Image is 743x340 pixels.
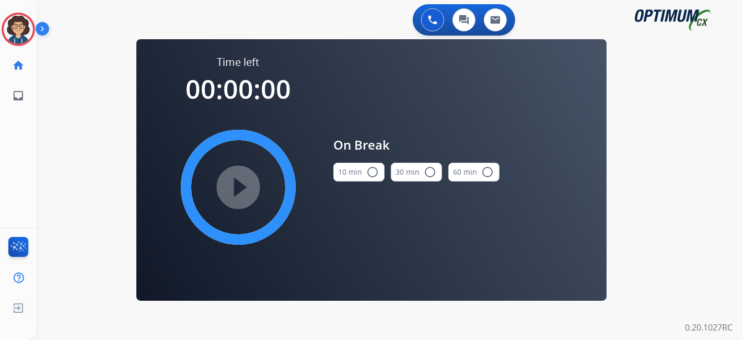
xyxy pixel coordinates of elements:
mat-icon: radio_button_unchecked [481,166,494,178]
p: 0.20.1027RC [685,321,733,334]
span: On Break [333,135,500,154]
mat-icon: inbox [12,89,25,102]
button: 10 min [333,163,385,182]
mat-icon: radio_button_unchecked [424,166,436,178]
button: 30 min [391,163,442,182]
img: avatar [4,15,33,44]
span: Time left [217,55,260,70]
span: 00:00:00 [185,71,291,107]
button: 60 min [448,163,500,182]
mat-icon: home [12,59,25,72]
mat-icon: radio_button_unchecked [366,166,379,178]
